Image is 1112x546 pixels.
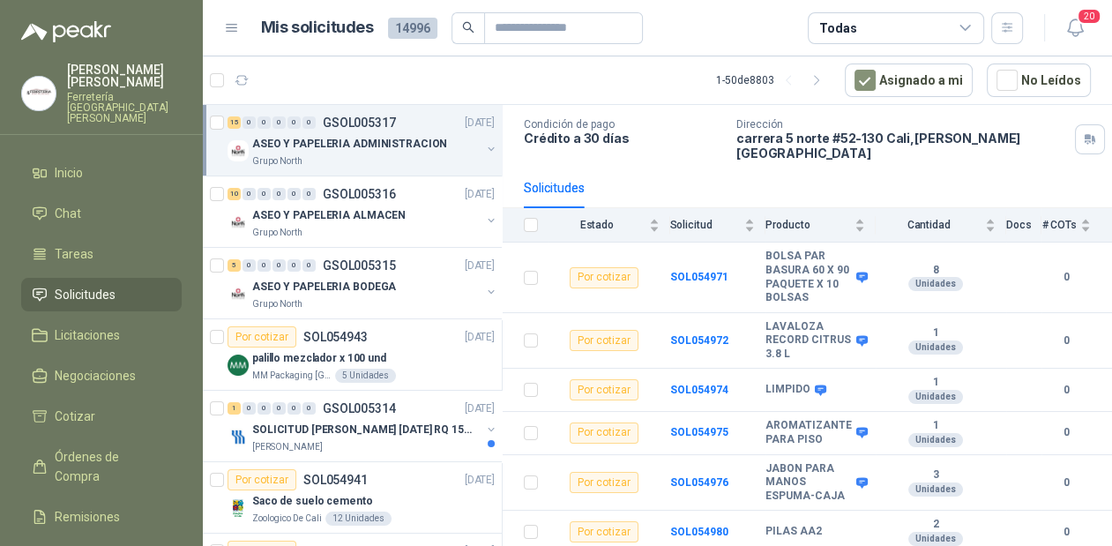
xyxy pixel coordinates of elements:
a: 5 0 0 0 0 0 GSOL005315[DATE] Company LogoASEO Y PAPELERIA BODEGAGrupo North [228,255,498,311]
div: 0 [257,402,271,415]
button: No Leídos [987,64,1091,97]
p: Dirección [736,118,1068,131]
th: Solicitud [670,208,766,243]
a: SOL054976 [670,476,728,489]
div: 0 [287,402,301,415]
th: # COTs [1041,208,1112,243]
a: Por cotizarSOL054941[DATE] Company LogoSaco de suelo cementoZoologico De Cali12 Unidades [203,462,502,534]
span: Tareas [55,244,93,264]
h1: Mis solicitudes [261,15,374,41]
p: Grupo North [252,226,302,240]
a: SOL054971 [670,271,728,283]
div: Unidades [908,390,963,404]
p: GSOL005317 [323,116,396,129]
th: Docs [1006,208,1042,243]
a: 1 0 0 0 0 0 GSOL005314[DATE] Company LogoSOLICITUD [PERSON_NAME] [DATE] RQ 15250[PERSON_NAME] [228,398,498,454]
div: Por cotizar [570,379,638,400]
p: ASEO Y PAPELERIA ALMACEN [252,207,406,224]
span: search [462,21,474,34]
img: Company Logo [228,426,249,447]
b: LAVALOZA RECORD CITRUS 3.8 L [765,320,852,362]
b: 0 [1041,269,1091,286]
p: [DATE] [465,400,495,417]
b: JABON PARA MANOS ESPUMA-CAJA [765,462,852,504]
p: Grupo North [252,297,302,311]
p: Saco de suelo cemento [252,493,372,510]
a: SOL054972 [670,334,728,347]
th: Cantidad [876,208,1005,243]
img: Company Logo [22,77,56,110]
img: Company Logo [228,283,249,304]
a: SOL054980 [670,526,728,538]
a: Negociaciones [21,359,182,393]
div: 0 [243,116,256,129]
div: 1 [228,402,241,415]
b: 2 [876,518,995,532]
b: 0 [1041,424,1091,441]
img: Company Logo [228,497,249,519]
b: 1 [876,326,995,340]
p: GSOL005314 [323,402,396,415]
div: 0 [287,116,301,129]
div: 0 [272,188,286,200]
p: SOL054941 [303,474,368,486]
a: Solicitudes [21,278,182,311]
div: Por cotizar [570,423,638,444]
div: 5 [228,259,241,272]
div: Por cotizar [570,521,638,542]
p: [DATE] [465,472,495,489]
a: Inicio [21,156,182,190]
th: Producto [765,208,876,243]
div: Por cotizar [228,469,296,490]
img: Company Logo [228,212,249,233]
b: 8 [876,264,995,278]
div: Unidades [908,277,963,291]
div: Unidades [908,482,963,497]
b: 0 [1041,475,1091,491]
img: Company Logo [228,355,249,376]
p: Ferretería [GEOGRAPHIC_DATA][PERSON_NAME] [67,92,182,123]
button: 20 [1059,12,1091,44]
p: GSOL005316 [323,188,396,200]
b: 3 [876,468,995,482]
p: Condición de pago [524,118,722,131]
p: Crédito a 30 días [524,131,722,146]
p: [PERSON_NAME] [252,440,323,454]
p: Zoologico De Cali [252,512,322,526]
div: Unidades [908,532,963,546]
div: 0 [287,188,301,200]
a: SOL054975 [670,426,728,438]
div: 0 [257,188,271,200]
div: 0 [302,116,316,129]
div: Por cotizar [570,472,638,493]
div: Unidades [908,340,963,355]
div: Por cotizar [570,267,638,288]
b: 0 [1041,382,1091,399]
div: 0 [243,188,256,200]
p: [DATE] [465,115,495,131]
span: Órdenes de Compra [55,447,165,486]
span: Remisiones [55,507,120,527]
p: Grupo North [252,154,302,168]
span: Negociaciones [55,366,136,385]
div: 0 [243,402,256,415]
div: 0 [243,259,256,272]
a: Por cotizarSOL054943[DATE] Company Logopalillo mezclador x 100 undMM Packaging [GEOGRAPHIC_DATA]5... [203,319,502,391]
img: Logo peakr [21,21,111,42]
span: Producto [765,219,851,231]
span: 14996 [388,18,437,39]
span: Estado [549,219,646,231]
b: 0 [1041,524,1091,541]
div: 0 [257,259,271,272]
p: GSOL005315 [323,259,396,272]
div: 12 Unidades [325,512,392,526]
div: 0 [302,402,316,415]
div: Solicitudes [524,178,585,198]
p: SOLICITUD [PERSON_NAME] [DATE] RQ 15250 [252,422,472,438]
a: Cotizar [21,400,182,433]
p: SOL054943 [303,331,368,343]
a: 15 0 0 0 0 0 GSOL005317[DATE] Company LogoASEO Y PAPELERIA ADMINISTRACIONGrupo North [228,112,498,168]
